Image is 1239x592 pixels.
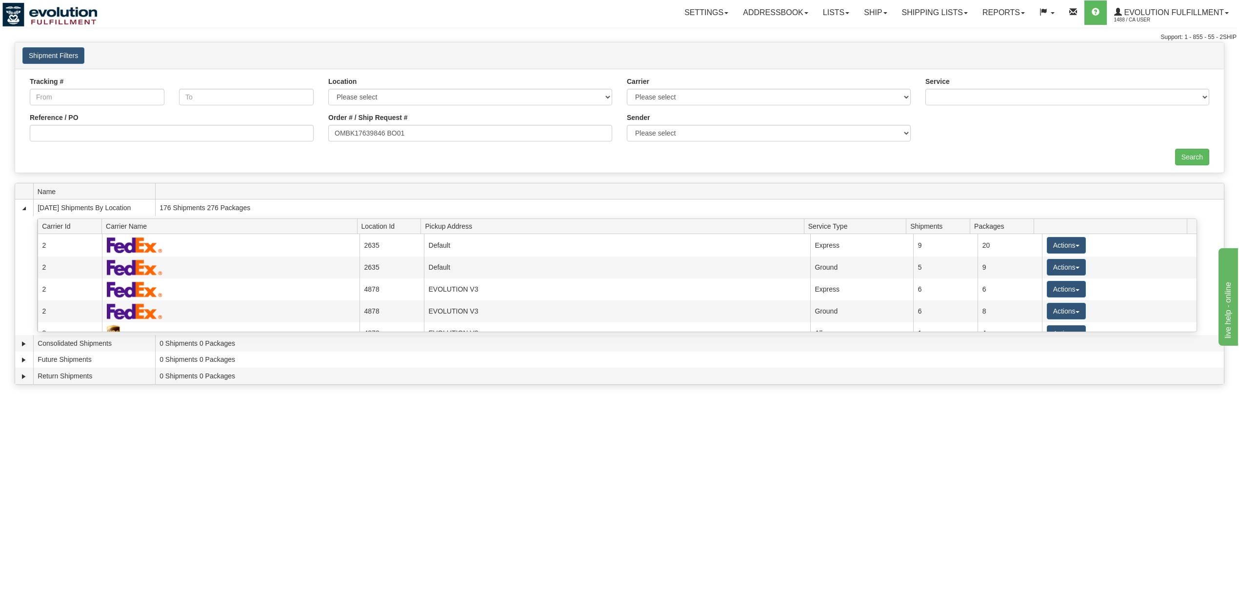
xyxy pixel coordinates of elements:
div: Support: 1 - 855 - 55 - 2SHIP [2,33,1237,41]
a: Expand [19,339,29,349]
td: Ground [810,300,913,322]
td: 9 [978,257,1042,278]
img: FedEx Express® [107,303,163,319]
td: EVOLUTION V3 [424,300,810,322]
input: To [179,89,314,105]
td: 2 [38,257,102,278]
td: Express [810,234,913,256]
button: Actions [1047,325,1086,342]
a: Evolution Fulfillment 1488 / CA User [1107,0,1236,25]
label: Location [328,77,357,86]
td: 0 Shipments 0 Packages [155,352,1224,368]
a: Reports [975,0,1032,25]
td: 6 [978,278,1042,300]
td: 0 Shipments 0 Packages [155,335,1224,352]
td: 6 [913,300,978,322]
span: Pickup Address [425,218,804,234]
input: Search [1175,149,1209,165]
iframe: chat widget [1217,246,1238,346]
div: live help - online [7,6,90,18]
td: 4878 [360,322,424,344]
td: 4878 [360,278,424,300]
button: Actions [1047,237,1086,254]
td: 8 [978,300,1042,322]
a: Shipping lists [895,0,975,25]
button: Actions [1047,281,1086,297]
label: Order # / Ship Request # [328,113,408,122]
label: Service [925,77,950,86]
td: 1 [913,322,978,344]
a: Expand [19,372,29,381]
span: Name [38,184,155,199]
span: Location Id [361,218,421,234]
a: Addressbook [736,0,816,25]
td: 20 [978,234,1042,256]
td: All [810,322,913,344]
span: 1488 / CA User [1114,15,1187,25]
img: UPS [107,325,120,341]
a: Expand [19,355,29,365]
label: Tracking # [30,77,63,86]
img: FedEx Express® [107,237,163,253]
td: 5 [913,257,978,278]
td: Ground [810,257,913,278]
td: 6 [913,278,978,300]
button: Actions [1047,259,1086,276]
td: 9 [913,234,978,256]
button: Shipment Filters [22,47,84,64]
a: Lists [816,0,857,25]
a: Settings [677,0,736,25]
td: Consolidated Shipments [33,335,155,352]
input: From [30,89,164,105]
label: Carrier [627,77,649,86]
td: EVOLUTION V3 [424,278,810,300]
td: 4 [978,322,1042,344]
td: EVOLUTION V3 [424,322,810,344]
td: Default [424,234,810,256]
td: 4878 [360,300,424,322]
td: Express [810,278,913,300]
a: Collapse [19,203,29,213]
td: 2 [38,300,102,322]
span: Carrier Id [42,218,101,234]
a: Ship [857,0,894,25]
span: Packages [974,218,1034,234]
td: 0 Shipments 0 Packages [155,368,1224,384]
button: Actions [1047,303,1086,319]
td: 2 [38,234,102,256]
td: Default [424,257,810,278]
td: Return Shipments [33,368,155,384]
td: 2635 [360,257,424,278]
td: 2 [38,278,102,300]
label: Sender [627,113,650,122]
img: FedEx Express® [107,259,163,276]
img: logo1488.jpg [2,2,98,27]
span: Service Type [808,218,906,234]
td: Future Shipments [33,352,155,368]
td: 176 Shipments 276 Packages [155,199,1224,216]
label: Reference / PO [30,113,79,122]
td: 8 [38,322,102,344]
td: 2635 [360,234,424,256]
td: [DATE] Shipments By Location [33,199,155,216]
span: Shipments [910,218,970,234]
span: Evolution Fulfillment [1122,8,1224,17]
span: Carrier Name [106,218,357,234]
img: FedEx Express® [107,281,163,297]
